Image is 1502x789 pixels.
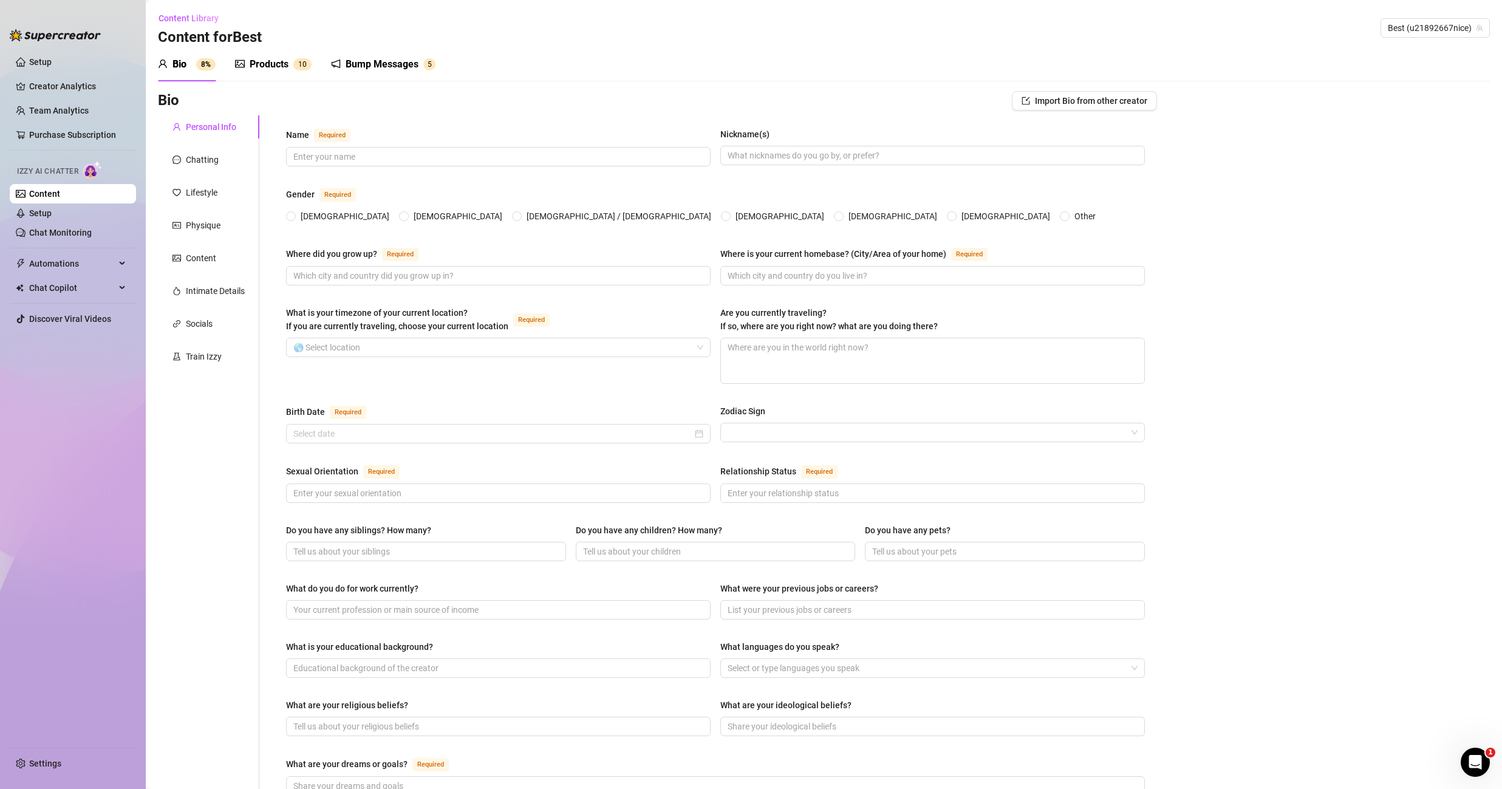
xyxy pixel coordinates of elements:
label: What is your educational background? [286,640,442,654]
span: Required [319,188,356,202]
div: Nickname(s) [720,128,770,141]
span: Are you currently traveling? If so, where are you right now? what are you doing there? [720,308,938,331]
label: What languages do you speak? [720,640,848,654]
span: idcard [172,221,181,230]
div: Zodiac Sign [720,405,765,418]
span: user [172,123,181,131]
div: Bio [172,57,186,72]
input: Do you have any children? How many? [583,545,846,558]
input: What are your ideological beliefs? [728,720,1135,733]
span: fire [172,287,181,295]
span: Content Library [159,13,219,23]
div: Birth Date [286,405,325,418]
label: Zodiac Sign [720,405,774,418]
div: What are your dreams or goals? [286,757,408,771]
span: Izzy AI Chatter [17,166,78,177]
a: Content [29,189,60,199]
label: Gender [286,187,369,202]
span: Required [314,129,350,142]
input: Do you have any pets? [872,545,1135,558]
label: Name [286,128,364,142]
span: thunderbolt [16,259,26,268]
sup: 5 [423,58,435,70]
a: Setup [29,57,52,67]
div: Sexual Orientation [286,465,358,478]
div: Where is your current homebase? (City/Area of your home) [720,247,946,261]
div: Products [250,57,288,72]
input: Nickname(s) [728,149,1135,162]
div: Content [186,251,216,265]
a: Purchase Subscription [29,130,116,140]
span: Required [801,465,838,479]
label: What are your dreams or goals? [286,757,462,771]
span: [DEMOGRAPHIC_DATA] [409,210,507,223]
label: Do you have any children? How many? [576,524,731,537]
div: Bump Messages [346,57,418,72]
div: What are your ideological beliefs? [720,698,852,712]
label: What are your ideological beliefs? [720,698,860,712]
img: AI Chatter [83,161,102,179]
a: Setup [29,208,52,218]
a: Settings [29,759,61,768]
span: Required [330,406,366,419]
span: [DEMOGRAPHIC_DATA] [296,210,394,223]
div: What do you do for work currently? [286,582,418,595]
input: Do you have any siblings? How many? [293,545,556,558]
input: Relationship Status [728,487,1135,500]
label: What were your previous jobs or careers? [720,582,887,595]
label: What do you do for work currently? [286,582,427,595]
label: Do you have any pets? [865,524,959,537]
label: Where is your current homebase? (City/Area of your home) [720,247,1001,261]
label: What are your religious beliefs? [286,698,417,712]
span: Required [951,248,988,261]
span: 0 [302,60,307,69]
button: Content Library [158,9,228,28]
a: Creator Analytics [29,77,126,96]
div: Gender [286,188,315,201]
span: Chat Copilot [29,278,115,298]
input: Where is your current homebase? (City/Area of your home) [728,269,1135,282]
div: What were your previous jobs or careers? [720,582,878,595]
sup: 8% [196,58,216,70]
span: Automations [29,254,115,273]
span: user [158,59,168,69]
div: What is your educational background? [286,640,433,654]
a: Team Analytics [29,106,89,115]
input: What languages do you speak? [728,661,730,675]
div: What languages do you speak? [720,640,839,654]
img: logo-BBDzfeDw.svg [10,29,101,41]
div: Intimate Details [186,284,245,298]
input: What were your previous jobs or careers? [728,603,1135,617]
span: [DEMOGRAPHIC_DATA] [731,210,829,223]
span: [DEMOGRAPHIC_DATA] [957,210,1055,223]
span: Required [382,248,418,261]
span: team [1476,24,1483,32]
input: What are your religious beliefs? [293,720,701,733]
div: Physique [186,219,220,232]
span: heart [172,188,181,197]
div: Train Izzy [186,350,222,363]
a: Discover Viral Videos [29,314,111,324]
span: [DEMOGRAPHIC_DATA] / [DEMOGRAPHIC_DATA] [522,210,716,223]
input: What do you do for work currently? [293,603,701,617]
div: Where did you grow up? [286,247,377,261]
label: Sexual Orientation [286,464,413,479]
img: Chat Copilot [16,284,24,292]
input: Birth Date [293,427,692,440]
div: Relationship Status [720,465,796,478]
h3: Content for Best [158,28,262,47]
label: Where did you grow up? [286,247,432,261]
span: message [172,155,181,164]
span: What is your timezone of your current location? If you are currently traveling, choose your curre... [286,308,508,331]
span: picture [172,254,181,262]
span: import [1022,97,1030,105]
span: Other [1070,210,1101,223]
span: Required [363,465,400,479]
span: Required [513,313,550,327]
span: experiment [172,352,181,361]
input: Sexual Orientation [293,487,701,500]
span: 5 [428,60,432,69]
input: Name [293,150,701,163]
label: Do you have any siblings? How many? [286,524,440,537]
span: Import Bio from other creator [1035,96,1147,106]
